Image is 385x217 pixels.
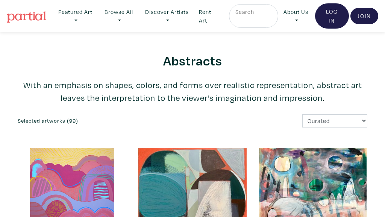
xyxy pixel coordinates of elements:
[235,7,272,17] input: Search
[350,8,378,24] a: Join
[196,4,224,28] a: Rent Art
[18,118,187,124] h6: Selected artworks (99)
[140,4,194,28] a: Discover Artists
[278,4,313,28] a: About Us
[18,52,367,68] h2: Abstracts
[53,4,98,28] a: Featured Art
[18,79,367,104] p: With an emphasis on shapes, colors, and forms over realistic representation, abstract art leaves ...
[99,4,138,28] a: Browse All
[315,3,349,29] a: Log In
